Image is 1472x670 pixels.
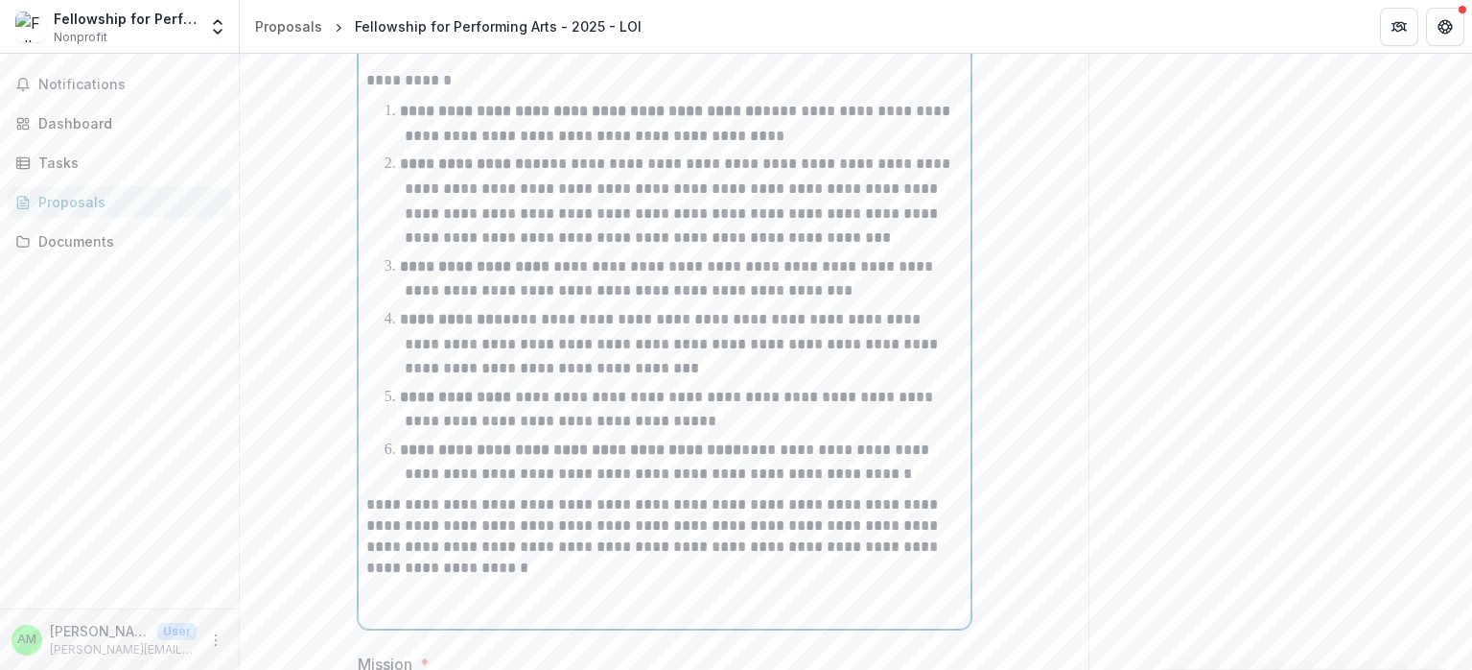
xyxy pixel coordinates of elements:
[8,147,231,179] a: Tasks
[204,629,227,652] button: More
[157,623,197,640] p: User
[255,16,322,36] div: Proposals
[54,9,197,29] div: Fellowship for Performing Arts
[54,29,107,46] span: Nonprofit
[8,226,231,257] a: Documents
[38,192,216,212] div: Proposals
[50,641,197,658] p: [PERSON_NAME][EMAIL_ADDRESS][DOMAIN_NAME]
[17,634,36,646] div: Allison McQuade
[247,12,649,40] nav: breadcrumb
[8,108,231,139] a: Dashboard
[247,12,330,40] a: Proposals
[38,113,216,133] div: Dashboard
[355,16,642,36] div: Fellowship for Performing Arts - 2025 - LOI
[15,12,46,42] img: Fellowship for Performing Arts
[204,8,231,46] button: Open entity switcher
[8,186,231,218] a: Proposals
[38,77,223,93] span: Notifications
[1380,8,1418,46] button: Partners
[38,153,216,173] div: Tasks
[8,69,231,100] button: Notifications
[38,231,216,251] div: Documents
[50,621,150,641] p: [PERSON_NAME]
[1426,8,1464,46] button: Get Help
